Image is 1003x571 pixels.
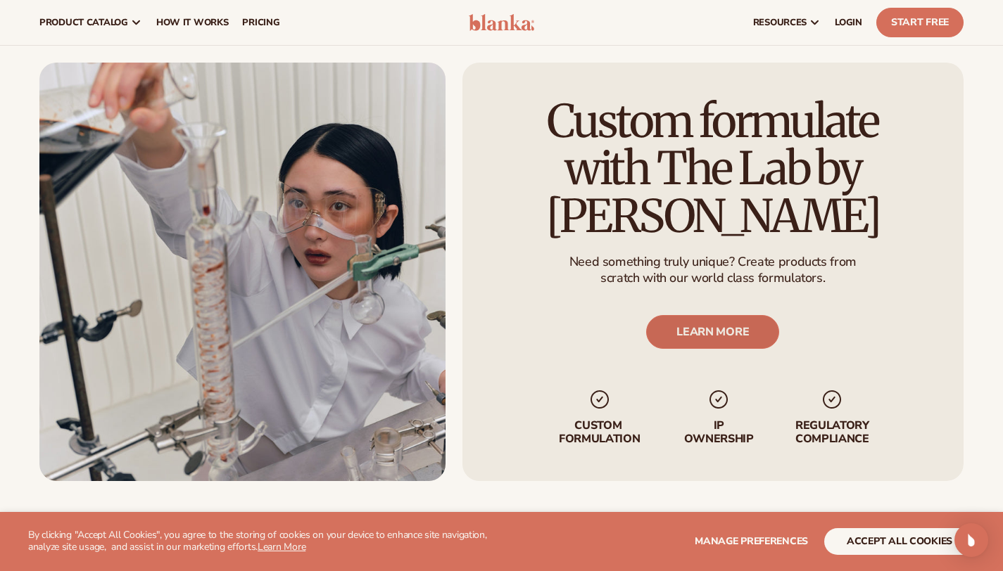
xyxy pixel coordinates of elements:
a: Start Free [876,8,964,37]
p: regulatory compliance [795,419,871,446]
span: product catalog [39,17,128,28]
p: IP Ownership [683,419,755,446]
span: Manage preferences [695,534,808,548]
span: How It Works [156,17,229,28]
img: logo [469,14,535,31]
img: Female scientist in chemistry lab. [39,63,446,481]
img: checkmark_svg [821,388,844,411]
p: scratch with our world class formulators. [569,270,857,286]
p: Need something truly unique? Create products from [569,254,857,270]
p: Custom formulation [556,419,644,446]
span: pricing [242,17,279,28]
button: Manage preferences [695,528,808,555]
h2: Custom formulate with The Lab by [PERSON_NAME] [502,98,924,240]
img: checkmark_svg [588,388,611,411]
div: Open Intercom Messenger [954,523,988,557]
a: LEARN MORE [647,315,780,349]
img: checkmark_svg [708,388,731,411]
a: Learn More [258,540,305,553]
span: LOGIN [835,17,862,28]
button: accept all cookies [824,528,975,555]
p: By clicking "Accept All Cookies", you agree to the storing of cookies on your device to enhance s... [28,530,519,553]
span: resources [753,17,807,28]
